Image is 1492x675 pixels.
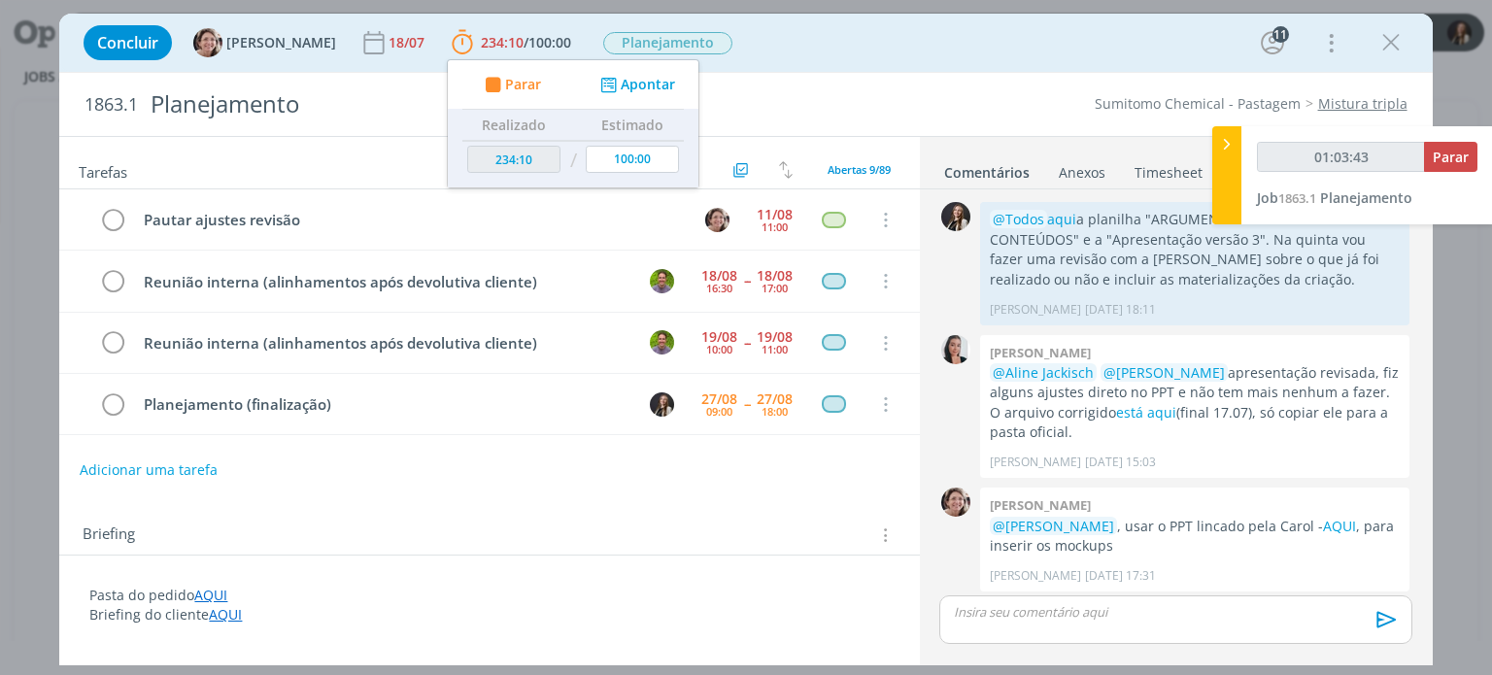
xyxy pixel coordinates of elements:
div: Reunião interna (alinhamentos após devolutiva cliente) [135,270,631,294]
p: [PERSON_NAME] [990,301,1081,319]
span: Abertas 9/89 [828,162,891,177]
div: Planejamento [142,81,848,128]
img: L [941,202,970,231]
div: 11/08 [757,208,793,221]
button: T [648,266,677,295]
p: [PERSON_NAME] [990,454,1081,471]
span: 234:10 [481,33,524,51]
div: 27/08 [757,392,793,406]
span: @Aline Jackisch [993,363,1094,382]
span: [DATE] 15:03 [1085,454,1156,471]
img: T [650,269,674,293]
div: 18/08 [757,269,793,283]
div: 11:00 [762,221,788,232]
div: 27/08 [701,392,737,406]
span: [DATE] 18:11 [1085,301,1156,319]
div: Pautar ajustes revisão [135,208,687,232]
span: @[PERSON_NAME] [993,517,1114,535]
a: Sumitomo Chemical - Pastagem [1095,94,1301,113]
button: L [648,389,677,419]
div: Reunião interna (alinhamentos após devolutiva cliente) [135,331,631,355]
button: A[PERSON_NAME] [193,28,336,57]
a: AQUI [209,605,242,624]
p: a planilha "ARGUMENTÁRIO X TIPOS DE CONTEÚDOS" e a "Apresentação versão 3". Na quinta vou fazer u... [990,210,1400,289]
div: 18/08 [701,269,737,283]
th: Realizado [462,110,565,141]
p: Pasta do pedido [89,586,889,605]
span: 100:00 [528,33,571,51]
span: Tarefas [79,158,127,182]
button: A [703,205,732,234]
a: Job1863.1Planejamento [1257,188,1412,207]
button: 234:10/100:00 [447,27,576,58]
span: -- [744,336,750,350]
span: / [524,33,528,51]
td: / [565,141,582,181]
span: Parar [1433,148,1469,166]
img: T [650,330,674,354]
img: C [941,335,970,364]
span: [PERSON_NAME] [226,36,336,50]
button: Parar [1424,142,1477,172]
p: , usar o PPT lincado pela Carol - , para inserir os mockups [990,517,1400,557]
span: Planejamento [1320,188,1412,207]
span: Planejamento [603,32,732,54]
div: 16:30 [706,283,732,293]
a: AQUI [194,586,227,604]
button: Apontar [595,75,676,95]
b: [PERSON_NAME] [990,344,1091,361]
div: 11 [1272,26,1289,43]
div: 18/07 [389,36,428,50]
p: [PERSON_NAME] [990,567,1081,585]
div: Planejamento (finalização) [135,392,631,417]
div: Anexos [1059,163,1105,183]
div: 18:00 [762,406,788,417]
span: Concluir [97,35,158,51]
div: 19/08 [701,330,737,344]
a: Comentários [943,154,1031,183]
div: 10:00 [706,344,732,354]
span: Parar [505,78,541,91]
b: [PERSON_NAME] [990,496,1091,514]
span: @[PERSON_NAME] [1103,363,1225,382]
img: A [705,208,729,232]
span: 1863.1 [85,94,138,116]
button: T [648,328,677,357]
button: 11 [1257,27,1288,58]
div: 19/08 [757,330,793,344]
div: 11:00 [762,344,788,354]
span: -- [744,397,750,411]
button: W [648,451,677,480]
p: Briefing do cliente [89,605,889,624]
button: Adicionar uma tarefa [79,453,219,488]
span: 1863.1 [1278,189,1316,207]
a: está aqui [1116,403,1176,422]
button: Planejamento [602,31,733,55]
span: @Todos [993,210,1044,228]
div: 17:00 [762,283,788,293]
a: @Todosaqui [990,210,1076,228]
img: A [193,28,222,57]
img: L [650,392,674,417]
a: Timesheet [1134,154,1204,183]
img: A [941,488,970,517]
span: Briefing [83,523,135,548]
button: Concluir [84,25,172,60]
a: AQUI [1323,517,1356,535]
ul: 234:10/100:00 [447,59,699,188]
span: [DATE] 17:31 [1085,567,1156,585]
div: 09:00 [706,406,732,417]
button: Parar [480,75,542,95]
p: apresentação revisada, fiz alguns ajustes direto no PPT e não tem mais nenhum a fazer. O arquivo ... [990,363,1400,443]
th: Estimado [582,110,685,141]
span: -- [744,274,750,287]
div: dialog [59,14,1432,665]
img: arrow-down-up.svg [779,161,793,179]
a: Mistura tripla [1318,94,1407,113]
